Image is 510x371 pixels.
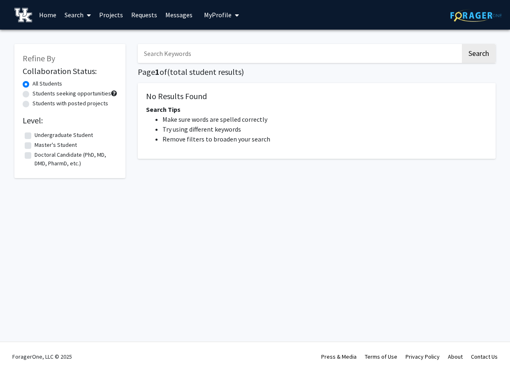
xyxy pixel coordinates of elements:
li: Make sure words are spelled correctly [162,114,487,124]
a: Home [35,0,60,29]
a: Search [60,0,95,29]
span: 1 [155,67,160,77]
label: Undergraduate Student [35,131,93,139]
h5: No Results Found [146,91,487,101]
h1: Page of ( total student results) [138,67,496,77]
label: All Students [32,79,62,88]
div: ForagerOne, LLC © 2025 [12,342,72,371]
a: Projects [95,0,127,29]
span: Refine By [23,53,55,63]
span: My Profile [204,11,232,19]
span: Search Tips [146,105,181,114]
img: University of Kentucky Logo [14,8,32,22]
li: Remove filters to broaden your search [162,134,487,144]
input: Search Keywords [138,44,461,63]
label: Students with posted projects [32,99,108,108]
a: Requests [127,0,161,29]
a: Privacy Policy [406,353,440,360]
label: Doctoral Candidate (PhD, MD, DMD, PharmD, etc.) [35,151,115,168]
a: Messages [161,0,197,29]
a: Terms of Use [365,353,397,360]
a: Contact Us [471,353,498,360]
a: About [448,353,463,360]
label: Students seeking opportunities [32,89,111,98]
label: Master's Student [35,141,77,149]
img: ForagerOne Logo [450,9,502,22]
iframe: Chat [6,334,35,365]
h2: Level: [23,116,117,125]
h2: Collaboration Status: [23,66,117,76]
li: Try using different keywords [162,124,487,134]
button: Search [462,44,496,63]
nav: Page navigation [138,167,496,186]
a: Press & Media [321,353,357,360]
